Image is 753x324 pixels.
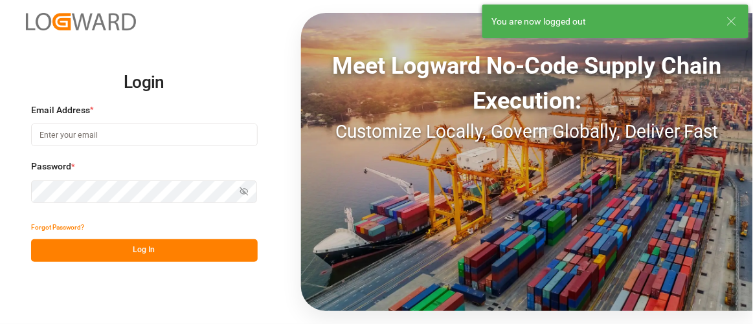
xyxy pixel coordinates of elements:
[31,160,71,173] span: Password
[491,15,714,28] div: You are now logged out
[31,62,258,103] h2: Login
[26,13,136,30] img: Logward_new_orange.png
[301,49,753,118] div: Meet Logward No-Code Supply Chain Execution:
[301,118,753,146] div: Customize Locally, Govern Globally, Deliver Fast
[31,124,258,146] input: Enter your email
[31,217,84,239] button: Forgot Password?
[31,239,258,262] button: Log In
[31,103,90,117] span: Email Address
